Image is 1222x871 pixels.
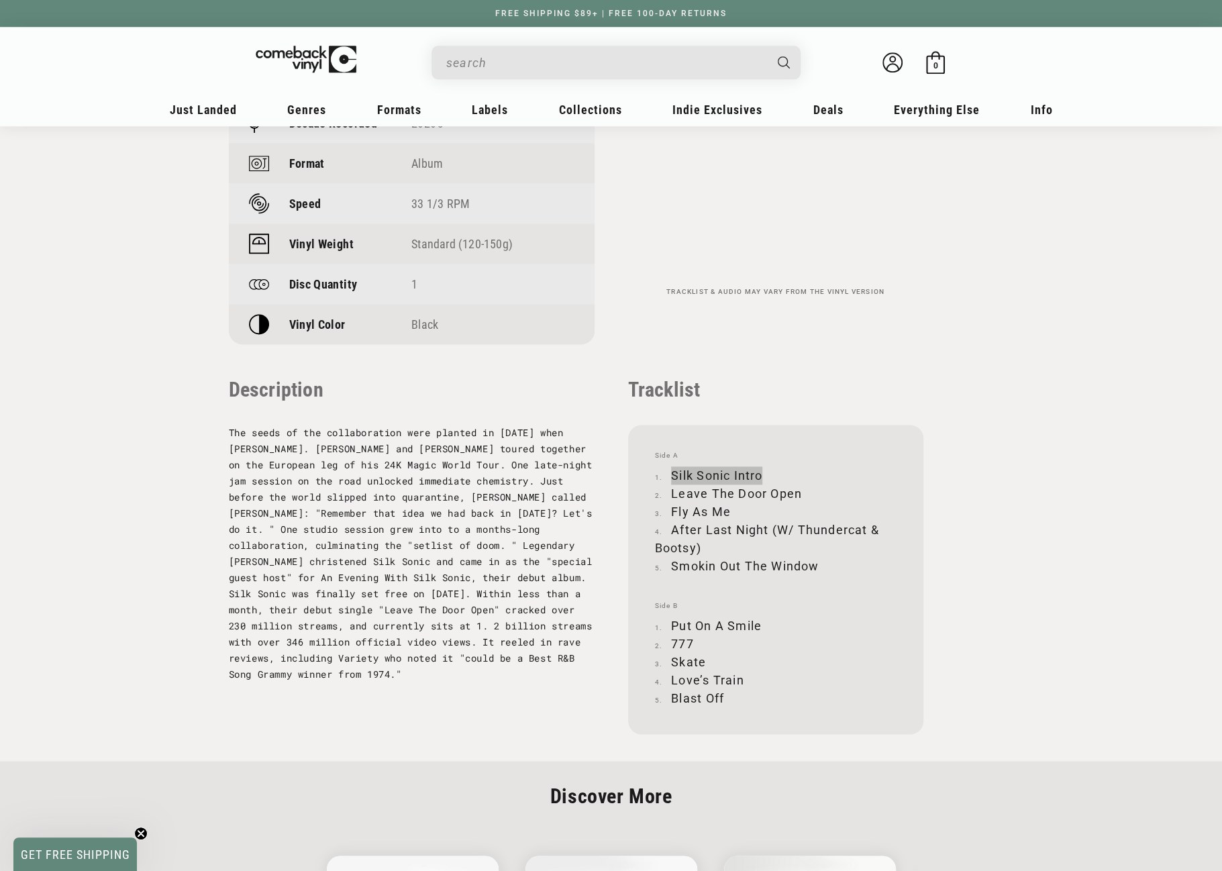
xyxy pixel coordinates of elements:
[655,635,897,653] li: 777
[289,277,358,291] p: Disc Quantity
[1031,103,1053,117] span: Info
[472,103,508,117] span: Labels
[628,378,923,401] p: Tracklist
[482,9,740,18] a: FREE SHIPPING $89+ | FREE 100-DAY RETURNS
[655,503,897,521] li: Fly As Me
[377,103,421,117] span: Formats
[655,452,897,460] span: Side A
[411,317,438,331] span: Black
[411,156,443,170] a: Album
[655,671,897,689] li: Love’s Train
[672,103,762,117] span: Indie Exclusives
[21,848,130,862] span: GET FREE SHIPPING
[628,288,923,296] p: Tracklist & audio may vary from the vinyl version
[655,557,897,575] li: Smokin Out The Window
[655,466,897,484] li: Silk Sonic Intro
[134,827,148,840] button: Close teaser
[289,197,321,211] p: Speed
[289,237,354,251] p: Vinyl Weight
[289,317,346,331] p: Vinyl Color
[411,277,417,291] span: 1
[655,653,897,671] li: Skate
[894,103,980,117] span: Everything Else
[813,103,844,117] span: Deals
[655,689,897,707] li: Blast Off
[431,46,801,79] div: Search
[411,197,470,211] a: 33 1/3 RPM
[766,46,802,79] button: Search
[559,103,622,117] span: Collections
[655,484,897,503] li: Leave The Door Open
[170,103,237,117] span: Just Landed
[655,602,897,610] span: Side B
[933,60,937,70] span: 0
[655,617,897,635] li: Put On A Smile
[411,237,513,251] a: Standard (120-150g)
[289,156,325,170] p: Format
[13,837,137,871] div: GET FREE SHIPPINGClose teaser
[446,49,764,76] input: When autocomplete results are available use up and down arrows to review and enter to select
[229,426,593,680] span: The seeds of the collaboration were planted in [DATE] when [PERSON_NAME]. [PERSON_NAME] and [PERS...
[287,103,326,117] span: Genres
[655,521,897,557] li: After Last Night (W/ Thundercat & Bootsy)
[229,378,595,401] p: Description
